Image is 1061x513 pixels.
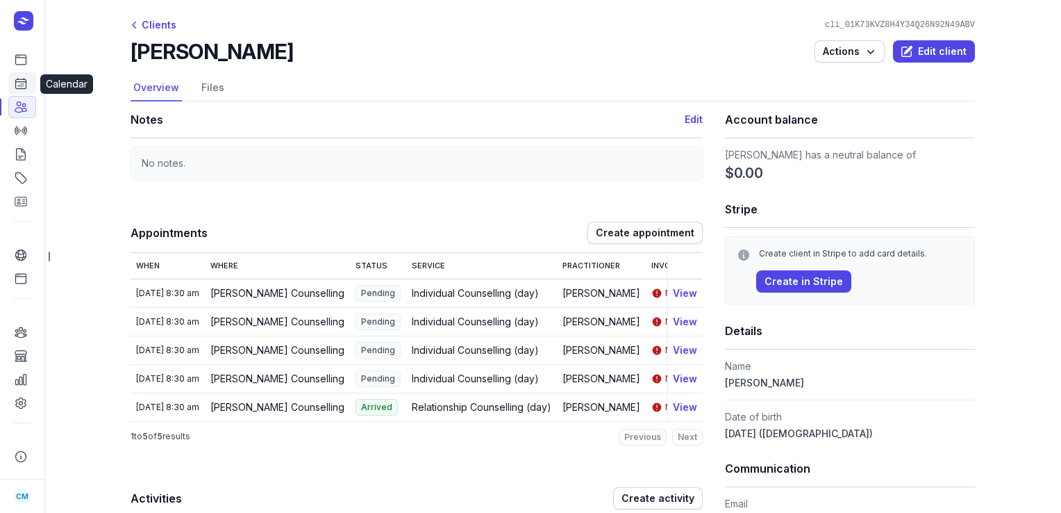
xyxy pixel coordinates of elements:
nav: Tabs [131,75,975,101]
div: [DATE] 8:30 am [136,402,199,413]
h1: Stripe [725,199,975,219]
td: [PERSON_NAME] [557,279,646,307]
h1: Appointments [131,223,587,243]
span: 1 [131,431,134,441]
h1: Notes [131,110,685,129]
button: Create in Stripe [756,270,851,293]
td: [PERSON_NAME] Counselling [205,336,350,364]
span: No invoice [665,402,709,413]
button: Edit client [893,40,975,63]
dt: Email [725,496,975,512]
td: Relationship Counselling (day) [406,393,557,421]
button: View [673,285,697,302]
th: When [131,253,205,279]
div: Clients [131,17,176,33]
td: [PERSON_NAME] [557,393,646,421]
a: Overview [131,75,182,101]
span: Pending [356,285,401,302]
td: [PERSON_NAME] [557,364,646,393]
th: Status [350,253,406,279]
span: CM [16,488,28,505]
span: 5 [157,431,162,441]
span: Previous [624,432,661,443]
span: $0.00 [725,163,763,183]
span: No invoice [665,316,709,327]
div: Calendar [40,74,93,94]
td: Individual Counselling (day) [406,336,557,364]
span: Pending [356,313,401,330]
dt: Name [725,358,975,375]
button: Previous [619,429,667,446]
h1: Activities [131,489,613,508]
span: Arrived [356,399,398,416]
span: [PERSON_NAME] [725,377,804,389]
dt: Date of birth [725,409,975,425]
button: View [673,313,697,330]
td: [PERSON_NAME] Counselling [205,393,350,421]
td: [PERSON_NAME] Counselling [205,364,350,393]
span: Create appointment [596,225,694,241]
span: [PERSON_NAME] has a neutral balance of [725,149,916,161]
div: [DATE] 8:30 am [136,345,199,356]
span: Edit client [901,43,967,60]
td: [PERSON_NAME] Counselling [205,279,350,307]
h1: Communication [725,459,975,478]
span: Actions [823,43,876,60]
button: View [673,342,697,359]
p: to of results [131,431,190,442]
span: Next [678,432,697,443]
span: No invoice [665,345,709,356]
a: Files [199,75,227,101]
td: [PERSON_NAME] [557,307,646,336]
span: [DATE] ([DEMOGRAPHIC_DATA]) [725,427,873,439]
span: 5 [142,431,148,441]
h2: [PERSON_NAME] [131,39,293,64]
span: No invoice [665,373,709,384]
td: [PERSON_NAME] [557,336,646,364]
div: [DATE] 8:30 am [136,288,199,299]
span: Create activity [621,490,694,507]
td: Individual Counselling (day) [406,364,557,393]
span: No invoice [665,288,709,299]
button: Next [672,429,703,446]
button: Edit [685,111,703,128]
th: Service [406,253,557,279]
div: [DATE] 8:30 am [136,316,199,327]
button: Actions [814,40,885,63]
button: View [673,370,697,387]
th: Invoice [646,253,715,279]
span: No notes. [142,157,185,169]
th: Where [205,253,350,279]
span: Pending [356,342,401,359]
button: View [673,399,697,416]
span: Create in Stripe [765,273,843,290]
h1: Account balance [725,110,975,129]
div: Create client in Stripe to add card details. [759,248,963,259]
td: Individual Counselling (day) [406,307,557,336]
h1: Details [725,321,975,341]
td: Individual Counselling (day) [406,279,557,307]
td: [PERSON_NAME] Counselling [205,307,350,336]
div: cli_01K73KVZ8H4Y34Q26N92N49ABV [819,19,980,31]
th: Practitioner [557,253,646,279]
span: Pending [356,370,401,387]
div: [DATE] 8:30 am [136,373,199,384]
